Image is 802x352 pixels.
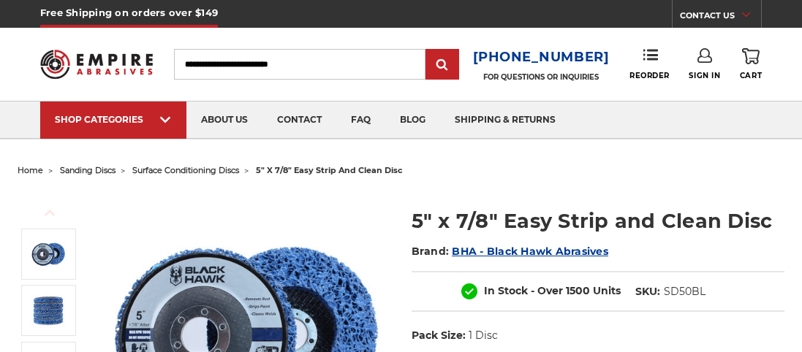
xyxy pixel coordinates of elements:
a: [PHONE_NUMBER] [473,47,610,68]
h1: 5" x 7/8" Easy Strip and Clean Disc [412,207,785,235]
dt: Pack Size: [412,328,466,343]
a: Cart [740,48,762,80]
dd: SD50BL [664,284,705,299]
a: about us [186,102,262,139]
a: BHA - Black Hawk Abrasives [452,245,608,258]
span: 1500 [566,284,590,297]
input: Submit [428,50,457,80]
span: Units [593,284,621,297]
div: SHOP CATEGORIES [55,114,172,125]
p: FOR QUESTIONS OR INQUIRIES [473,72,610,82]
a: blog [385,102,440,139]
a: CONTACT US [680,7,761,28]
a: home [18,165,43,175]
span: Cart [740,71,762,80]
img: blue clean and strip disc [30,236,67,272]
dd: 1 Disc [469,328,498,343]
a: Reorder [629,48,670,80]
a: faq [336,102,385,139]
dt: SKU: [635,284,660,299]
span: Reorder [629,71,670,80]
a: sanding discs [60,165,116,175]
span: - Over [531,284,563,297]
span: Brand: [412,245,450,258]
img: paint stripper discs [30,294,67,328]
span: In Stock [484,284,528,297]
button: Previous [32,197,67,229]
span: Sign In [689,71,720,80]
a: shipping & returns [440,102,570,139]
a: contact [262,102,336,139]
img: Empire Abrasives [40,42,153,86]
span: 5" x 7/8" easy strip and clean disc [256,165,403,175]
a: surface conditioning discs [132,165,239,175]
